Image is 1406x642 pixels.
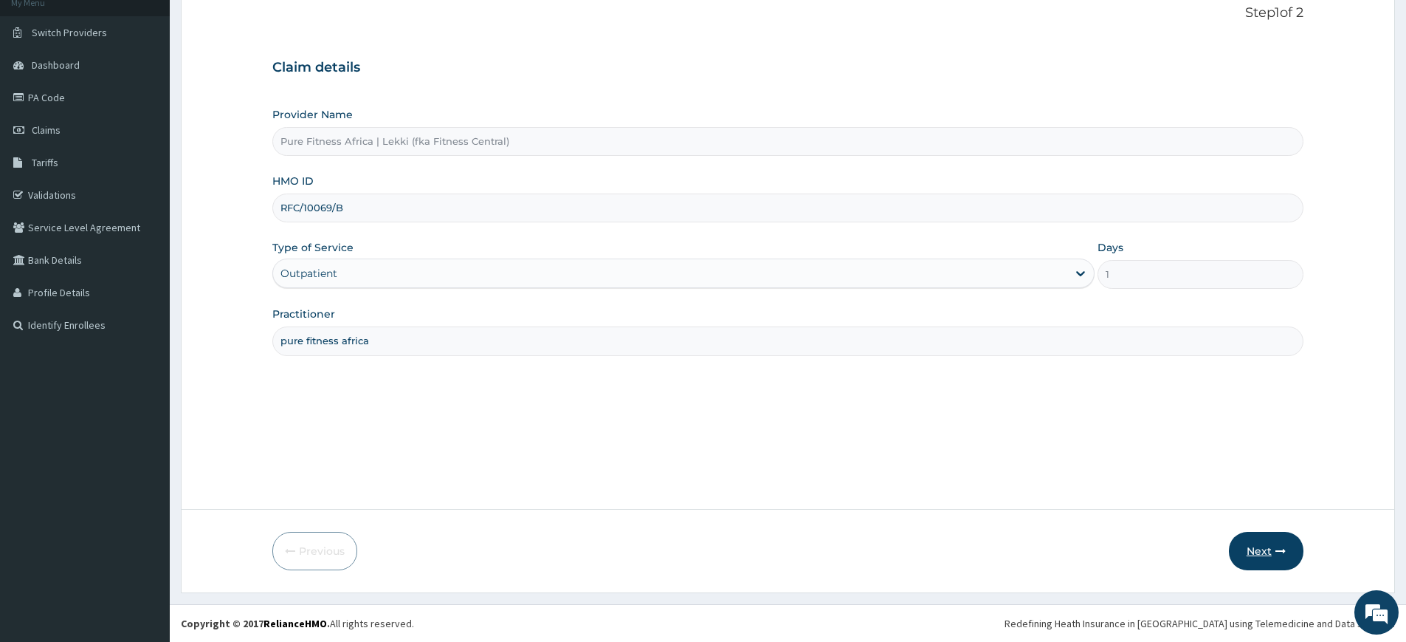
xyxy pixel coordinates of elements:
[32,123,61,137] span: Claims
[272,532,357,570] button: Previous
[1097,240,1123,255] label: Days
[272,327,1303,355] input: Enter Name
[170,604,1406,642] footer: All rights reserved.
[77,83,248,102] div: Chat with us now
[1229,532,1303,570] button: Next
[272,174,314,188] label: HMO ID
[242,7,278,43] div: Minimize live chat window
[86,186,204,335] span: We're online!
[32,156,58,169] span: Tariffs
[272,107,353,122] label: Provider Name
[272,5,1303,21] p: Step 1 of 2
[32,26,107,39] span: Switch Providers
[272,194,1303,222] input: Enter HMO ID
[32,58,80,72] span: Dashboard
[181,617,330,630] strong: Copyright © 2017 .
[272,307,335,321] label: Practitioner
[263,617,327,630] a: RelianceHMO
[272,240,354,255] label: Type of Service
[272,60,1303,76] h3: Claim details
[27,74,60,111] img: d_794563401_company_1708531726252_794563401
[1004,616,1395,631] div: Redefining Heath Insurance in [GEOGRAPHIC_DATA] using Telemedicine and Data Science!
[7,403,281,455] textarea: Type your message and hit 'Enter'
